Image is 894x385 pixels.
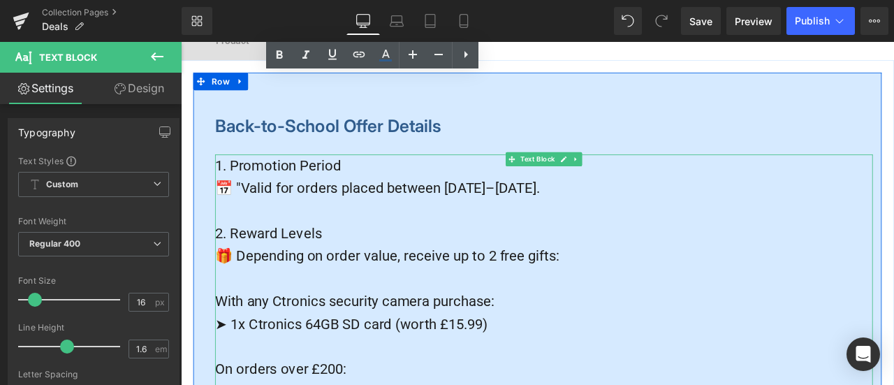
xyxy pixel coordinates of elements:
button: Undo [614,7,642,35]
a: Preview [726,7,781,35]
a: Mobile [447,7,481,35]
span: Publish [795,15,830,27]
b: Custom [46,179,78,191]
button: More [860,7,888,35]
span: Save [689,14,712,29]
div: Letter Spacing [18,370,169,379]
a: Design [94,73,184,104]
span: With any Ctronics security camera purchase: [41,298,372,317]
a: Desktop [346,7,380,35]
a: Collection Pages [42,7,182,18]
span: 1. Promotion Period [41,137,190,157]
a: Expand / Collapse [461,131,476,147]
div: Font Weight [18,217,169,226]
button: Redo [647,7,675,35]
div: Text Styles [18,155,169,166]
div: Font Size [18,276,169,286]
span: ➤ 1x Ctronics 64GB SD card (worth £15.99) [41,325,363,344]
a: New Library [182,7,212,35]
a: Tablet [413,7,447,35]
span: Text Block [400,131,446,147]
span: Text Block [39,52,97,63]
span: Row [33,36,61,57]
a: Expand / Collapse [61,36,80,57]
span: px [155,298,167,307]
div: Line Height [18,323,169,333]
span: 🎁 Depending on order value, receive up to 2 free gifts: [41,244,448,263]
span: Preview [735,14,772,29]
span: 2. Reward Levels [41,217,167,237]
span: Deals [42,21,68,32]
span: 📅 "Valid for orders placed between [DATE]–[DATE]. [41,164,425,183]
div: Open Intercom Messenger [847,337,880,371]
b: Regular 400 [29,238,81,249]
span: em [155,344,167,354]
button: Publish [786,7,855,35]
div: Typography [18,119,75,138]
a: Laptop [380,7,413,35]
span: Back-to-School Offer Details [41,87,309,112]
